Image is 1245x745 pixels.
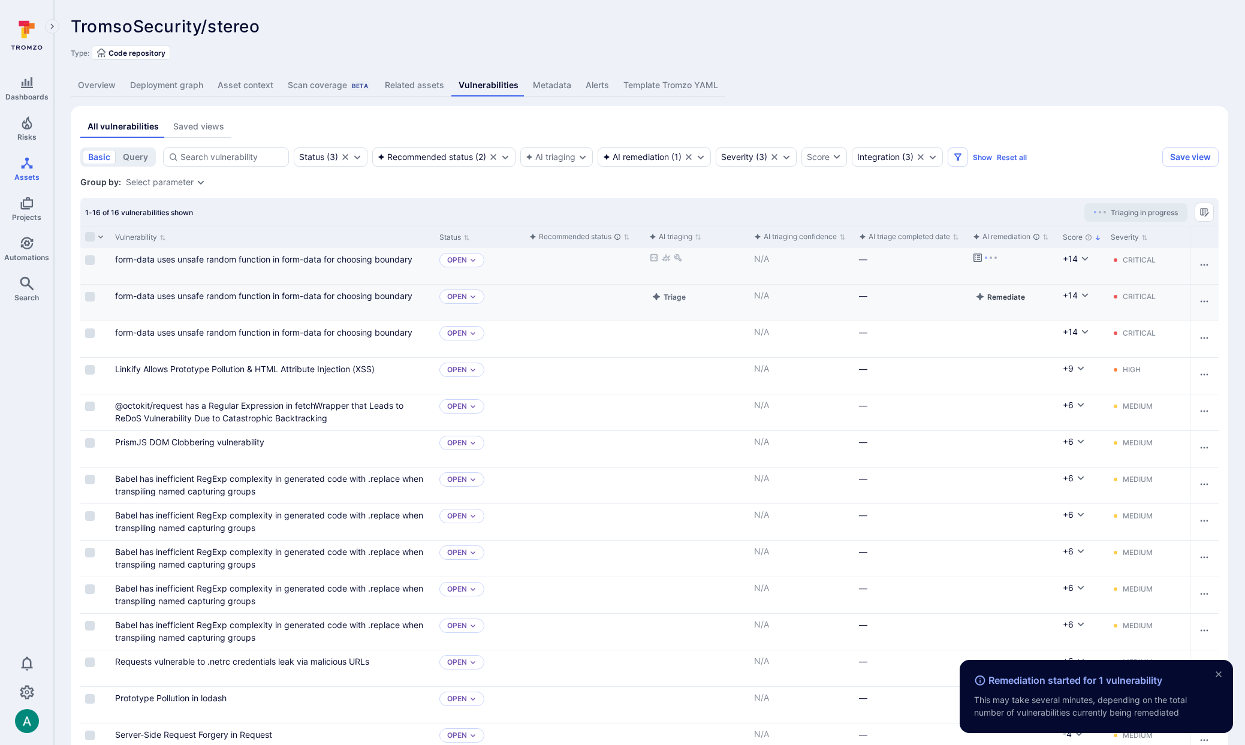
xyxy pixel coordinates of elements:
div: Cell for Score [1058,431,1106,467]
a: Babel has inefficient RegExp complexity in generated code with .replace when transpiling named ca... [115,620,423,643]
button: Triage [649,289,688,304]
button: Open [447,328,467,338]
div: +6 [1063,509,1074,521]
div: Cell for aiCtx.confidenceScore [749,248,854,284]
button: Open [447,621,467,631]
div: — [859,326,963,339]
div: ( 3 ) [299,152,338,162]
div: Cell for Score [1058,467,1106,503]
button: Clear selection [340,152,350,162]
div: Medium [1123,402,1153,411]
a: form-data uses unsafe random function in form-data for choosing boundary [115,291,412,301]
div: Cell for aiCtx.triageFinishedAt [854,285,968,321]
p: N/A [754,289,849,301]
div: AI triaging confidence [754,231,837,243]
div: Cell for selection [80,467,110,503]
p: Open [447,584,467,594]
span: Assets [14,173,40,182]
a: Babel has inefficient RegExp complexity in generated code with .replace when transpiling named ca... [115,510,423,533]
div: Cell for [1190,285,1219,321]
div: Cell for [1190,358,1219,394]
p: Open [447,657,467,667]
div: assets tabs [80,116,1219,138]
div: Cell for aiCtx.triageStatus [524,504,644,540]
button: Expand dropdown [782,152,791,162]
img: Loading... [985,257,997,259]
div: Cell for selection [80,248,110,284]
button: +6 [1063,545,1086,557]
p: N/A [754,253,849,265]
div: Cell for Status [435,394,524,430]
span: Select all rows [85,232,95,242]
div: Cell for aiCtx.triageStatus [524,431,644,467]
div: Critical [1123,328,1156,338]
span: Code repository [108,49,165,58]
div: Cell for Score [1058,285,1106,321]
button: +14 [1063,326,1090,338]
button: Show [973,153,992,162]
div: Cell for aiCtx.triageFinishedAt [854,467,968,503]
button: +6 [1063,509,1086,521]
p: Open [447,402,467,411]
span: Select row [85,402,95,411]
button: +6 [1063,582,1086,594]
p: Open [447,475,467,484]
span: Select row [85,255,95,265]
button: Expand dropdown [469,586,477,593]
button: +6 [1063,436,1086,448]
div: — [859,399,963,412]
p: Open [447,511,467,521]
div: Cell for Vulnerability [110,285,435,321]
div: +9 [1063,363,1074,375]
button: Row actions menu [1195,438,1214,457]
div: Cell for aiCtx [644,285,749,321]
button: Clear selection [916,152,926,162]
a: Babel has inefficient RegExp complexity in generated code with .replace when transpiling named ca... [115,583,423,606]
button: Expand dropdown [469,293,477,300]
a: Template Tromzo YAML [616,74,725,96]
img: Loading... [1094,211,1106,213]
div: Cell for selection [80,285,110,321]
button: Expand dropdown [469,403,477,410]
div: +6 [1063,655,1074,667]
div: The vulnerability score is based on the parameters defined in the settings [1085,234,1092,241]
div: Cell for Status [435,285,524,321]
span: Risks [17,132,37,141]
div: Score [807,151,830,163]
button: Expand dropdown [469,257,477,264]
button: Remediate [973,289,1027,304]
span: TromsoSecurity/stereo [71,16,260,37]
div: Cell for aiCtx.confidenceScore [749,467,854,503]
div: +6 [1063,619,1074,631]
div: Cell for Vulnerability [110,394,435,430]
button: close [1209,665,1228,684]
i: Expand navigation menu [48,22,56,32]
div: +6 [1063,582,1074,594]
button: Integration(3) [857,152,914,162]
button: AI remediation(1) [603,152,682,162]
div: +6 [1063,472,1074,484]
button: Reset all [997,153,1027,162]
div: ( 3 ) [857,152,914,162]
div: Cell for aiCtx.confidenceScore [749,285,854,321]
div: +6 [1063,399,1074,411]
button: Expand dropdown [501,152,510,162]
input: Search vulnerability [180,151,284,163]
span: Select row [85,438,95,448]
a: Metadata [526,74,578,96]
p: Open [447,365,467,375]
div: grouping parameters [126,177,206,187]
div: +14 [1063,289,1078,301]
button: Open [447,255,467,265]
a: form-data uses unsafe random function in form-data for choosing boundary [115,327,412,337]
div: Cell for Severity [1106,467,1196,503]
button: Filters [948,147,968,167]
button: Sort by function(){return k.createElement(pN.A,{direction:"row",alignItems:"center",gap:4},k.crea... [859,232,959,242]
button: Expand dropdown [469,695,477,702]
div: Medium [1123,438,1153,448]
button: Sort by function(){return k.createElement(pN.A,{direction:"row",alignItems:"center",gap:4},k.crea... [754,232,846,242]
button: Clear selection [684,152,694,162]
p: Open [447,694,467,704]
div: Cell for aiCtx.remediationStatus [968,394,1058,430]
div: +6 [1063,545,1074,557]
